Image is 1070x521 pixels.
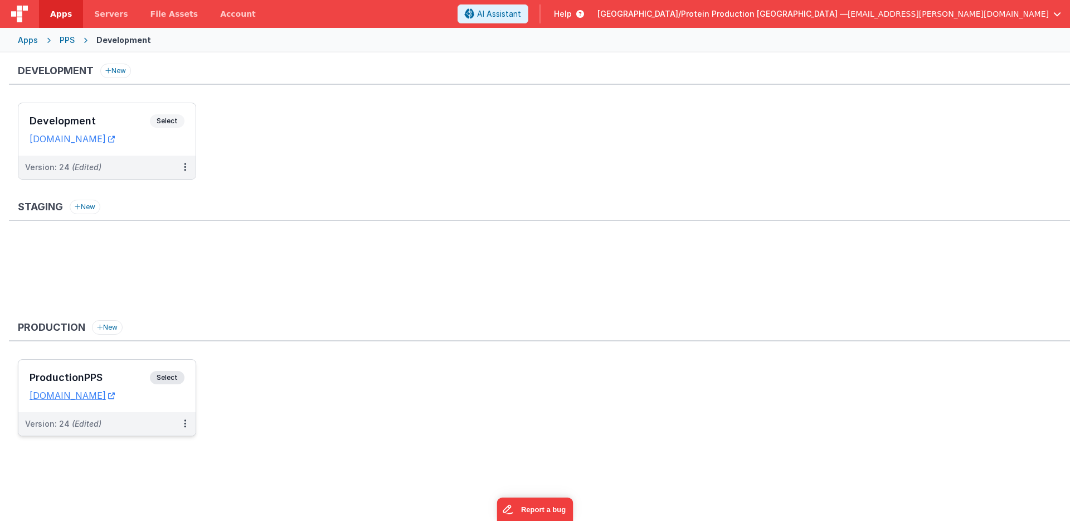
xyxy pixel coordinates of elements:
span: File Assets [150,8,198,20]
iframe: Marker.io feedback button [497,498,573,521]
span: Servers [94,8,128,20]
button: [GEOGRAPHIC_DATA]/Protein Production [GEOGRAPHIC_DATA] — [EMAIL_ADDRESS][PERSON_NAME][DOMAIN_NAME] [597,8,1061,20]
span: Help [554,8,572,20]
button: New [70,200,100,214]
h3: ProductionPPS [30,372,150,383]
span: AI Assistant [477,8,521,20]
button: New [92,320,123,335]
span: (Edited) [72,419,101,428]
h3: Staging [18,201,63,213]
span: [EMAIL_ADDRESS][PERSON_NAME][DOMAIN_NAME] [848,8,1049,20]
h3: Development [30,115,150,127]
div: Version: 24 [25,162,101,173]
div: Apps [18,35,38,46]
button: New [100,64,131,78]
div: PPS [60,35,75,46]
span: (Edited) [72,162,101,172]
h3: Development [18,65,94,76]
a: [DOMAIN_NAME] [30,133,115,144]
a: [DOMAIN_NAME] [30,390,115,401]
h3: Production [18,322,85,333]
div: Version: 24 [25,418,101,430]
span: Select [150,114,184,128]
button: AI Assistant [458,4,528,23]
span: [GEOGRAPHIC_DATA]/Protein Production [GEOGRAPHIC_DATA] — [597,8,848,20]
span: Apps [50,8,72,20]
span: Select [150,371,184,384]
div: Development [96,35,151,46]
